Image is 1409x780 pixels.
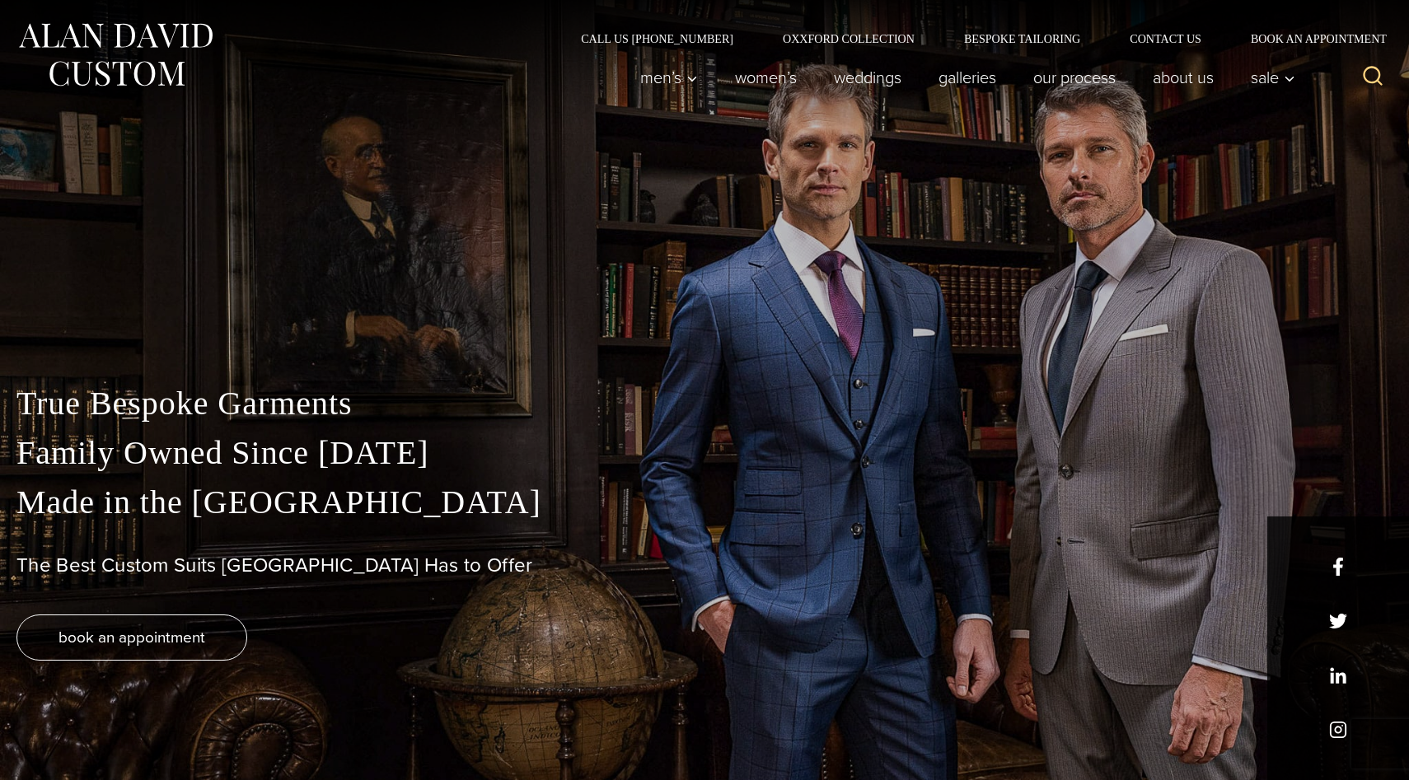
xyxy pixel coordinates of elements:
span: book an appointment [59,625,205,649]
span: Men’s [640,69,698,86]
a: Contact Us [1105,33,1226,44]
a: Oxxford Collection [758,33,939,44]
a: Galleries [920,61,1015,94]
a: Call Us [PHONE_NUMBER] [556,33,758,44]
nav: Secondary Navigation [556,33,1393,44]
a: Bespoke Tailoring [939,33,1105,44]
span: Sale [1251,69,1295,86]
a: Book an Appointment [1226,33,1393,44]
h1: The Best Custom Suits [GEOGRAPHIC_DATA] Has to Offer [16,553,1393,577]
a: Women’s [717,61,816,94]
a: About Us [1135,61,1233,94]
p: True Bespoke Garments Family Owned Since [DATE] Made in the [GEOGRAPHIC_DATA] [16,379,1393,527]
button: View Search Form [1353,58,1393,97]
a: weddings [816,61,920,94]
a: Our Process [1015,61,1135,94]
img: Alan David Custom [16,18,214,91]
a: book an appointment [16,614,247,661]
nav: Primary Navigation [622,61,1304,94]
